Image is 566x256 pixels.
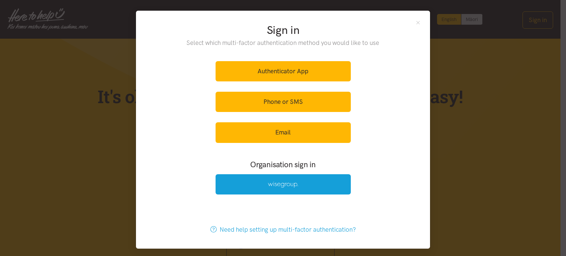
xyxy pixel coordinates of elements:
[216,122,351,143] a: Email
[216,92,351,112] a: Phone or SMS
[172,38,395,48] p: Select which multi-factor authentication method you would like to use
[415,20,421,26] button: Close
[195,159,371,170] h3: Organisation sign in
[203,220,364,240] a: Need help setting up multi-factor authentication?
[268,182,298,188] img: Wise Group
[216,61,351,81] a: Authenticator App
[172,22,395,38] h2: Sign in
